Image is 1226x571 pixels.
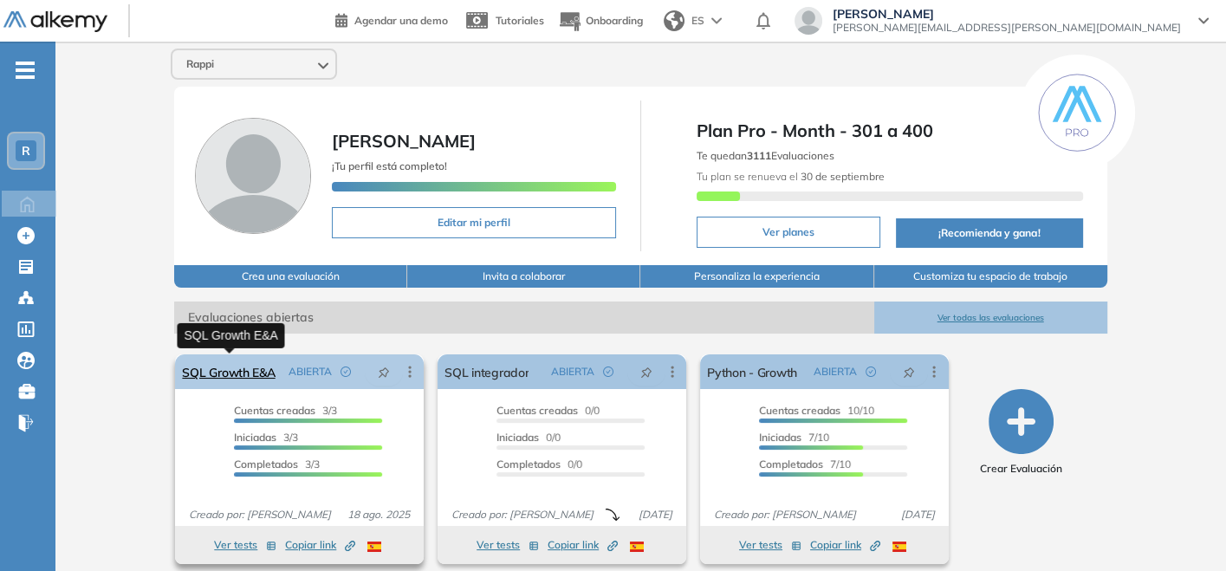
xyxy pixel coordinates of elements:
button: Copiar link [810,535,880,555]
span: ABIERTA [289,364,332,380]
span: ABIERTA [814,364,857,380]
span: Tutoriales [496,14,544,27]
span: Iniciadas [759,431,801,444]
i: - [16,68,35,72]
span: Iniciadas [234,431,276,444]
button: Crea una evaluación [174,265,407,288]
span: Creado por: [PERSON_NAME] [707,507,863,522]
button: Crear Evaluación [980,389,1062,477]
span: check-circle [866,367,876,377]
img: Foto de perfil [195,118,311,234]
button: Copiar link [548,535,618,555]
img: world [664,10,684,31]
div: SQL Growth E&A [177,322,284,347]
img: ESP [630,542,644,552]
a: Python - Growth [707,354,797,389]
span: Copiar link [285,537,355,553]
span: Creado por: [PERSON_NAME] [182,507,338,522]
button: Invita a colaborar [407,265,640,288]
span: 7/10 [759,431,829,444]
span: Te quedan Evaluaciones [697,149,834,162]
span: [PERSON_NAME] [332,130,476,152]
span: Evaluaciones abiertas [174,302,873,334]
span: Crear Evaluación [980,461,1062,477]
span: Plan Pro - Month - 301 a 400 [697,118,1083,144]
a: SQL Growth E&A [182,354,275,389]
span: Cuentas creadas [496,404,578,417]
button: Ver planes [697,217,880,248]
span: Completados [234,457,298,470]
span: 3/3 [234,457,320,470]
span: ¡Tu perfil está completo! [332,159,447,172]
button: Ver tests [739,535,801,555]
span: 0/0 [496,431,561,444]
span: [DATE] [894,507,942,522]
span: check-circle [603,367,613,377]
span: Completados [496,457,561,470]
span: [PERSON_NAME] [833,7,1181,21]
a: SQL integrador [444,354,529,389]
span: Creado por: [PERSON_NAME] [444,507,600,522]
img: ESP [367,542,381,552]
span: Iniciadas [496,431,539,444]
span: Copiar link [810,537,880,553]
span: Onboarding [586,14,643,27]
button: Ver todas las evaluaciones [874,302,1107,334]
button: pushpin [365,358,403,386]
span: pushpin [640,365,652,379]
span: Tu plan se renueva el [697,170,885,183]
button: ¡Recomienda y gana! [896,218,1083,248]
span: check-circle [341,367,351,377]
span: 0/0 [496,457,582,470]
button: Copiar link [285,535,355,555]
button: pushpin [890,358,928,386]
a: Agendar una demo [335,9,448,29]
span: pushpin [903,365,915,379]
span: Rappi [186,57,214,71]
button: Onboarding [558,3,643,40]
b: 30 de septiembre [798,170,885,183]
span: 10/10 [759,404,874,417]
img: Logo [3,11,107,33]
span: Copiar link [548,537,618,553]
button: pushpin [627,358,665,386]
button: Editar mi perfil [332,207,616,238]
span: 18 ago. 2025 [341,507,417,522]
span: ABIERTA [551,364,594,380]
button: Ver tests [477,535,539,555]
img: arrow [711,17,722,24]
b: 3111 [747,149,771,162]
span: ES [691,13,704,29]
span: [PERSON_NAME][EMAIL_ADDRESS][PERSON_NAME][DOMAIN_NAME] [833,21,1181,35]
span: Cuentas creadas [759,404,840,417]
span: 7/10 [759,457,851,470]
span: 3/3 [234,431,298,444]
span: 3/3 [234,404,337,417]
span: pushpin [378,365,390,379]
span: Completados [759,457,823,470]
span: 0/0 [496,404,600,417]
span: R [22,144,30,158]
button: Personaliza la experiencia [640,265,873,288]
button: Ver tests [214,535,276,555]
button: Customiza tu espacio de trabajo [874,265,1107,288]
span: [DATE] [632,507,679,522]
span: Agendar una demo [354,14,448,27]
span: Cuentas creadas [234,404,315,417]
img: ESP [892,542,906,552]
